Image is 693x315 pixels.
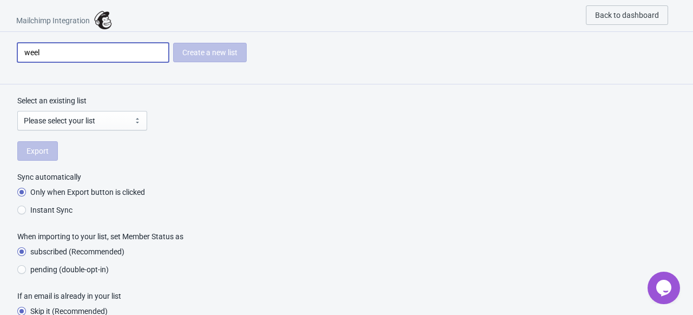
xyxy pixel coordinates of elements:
[94,11,114,30] img: mailchimp.png
[16,15,90,26] span: Mailchimp Integration
[17,291,121,301] legend: If an email is already in your list
[586,5,668,25] button: Back to dashboard
[30,264,109,275] span: pending (double-opt-in)
[648,272,682,304] iframe: chat widget
[17,231,183,242] legend: When importing to your list, set Member Status as
[30,205,72,215] span: Instant Sync
[30,246,124,257] span: subscribed (Recommended)
[17,95,87,106] label: Select an existing list
[595,11,659,19] span: Back to dashboard
[17,43,169,62] input: Name your list
[17,172,81,182] legend: Sync automatically
[30,187,145,198] span: Only when Export button is clicked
